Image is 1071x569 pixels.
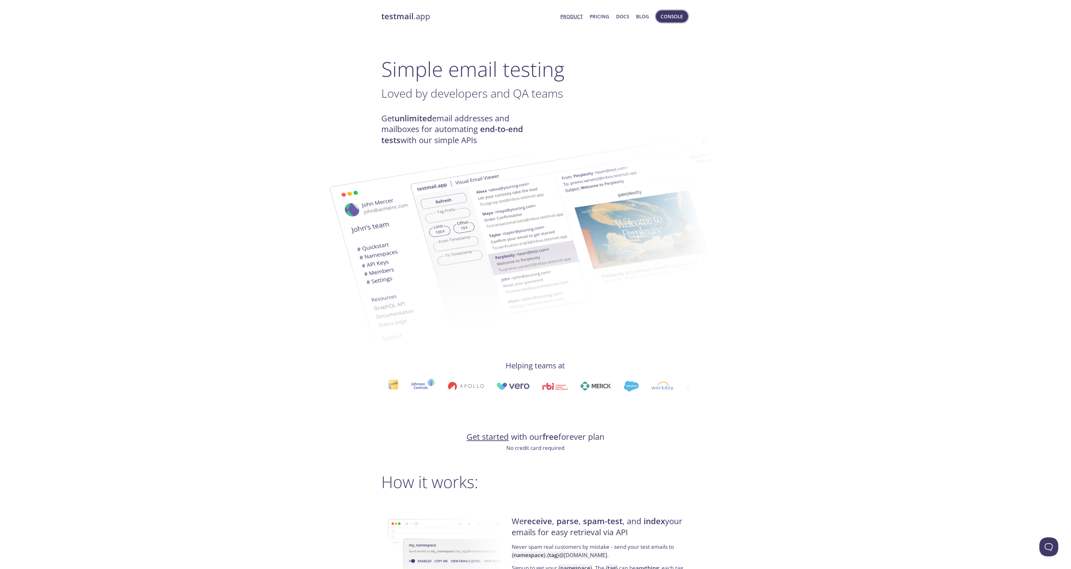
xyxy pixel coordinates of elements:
strong: unlimited [395,113,432,124]
img: apollo [421,382,457,390]
img: rbi [516,383,541,390]
span: Loved by developers and QA teams [382,85,563,101]
a: Product [560,12,583,21]
img: johnsoncontrols [384,378,409,394]
strong: end-to-end tests [382,124,523,145]
p: No credit card required [382,444,690,452]
img: testmail-email-viewer [306,146,647,360]
button: Console [656,10,688,22]
iframe: Help Scout Beacon - Open [1039,537,1058,556]
h2: How it works: [382,472,690,491]
strong: namespace [514,551,544,559]
h4: We , , , and your emails for easy retrieval via API [512,516,687,543]
a: Docs [616,12,629,21]
h1: Simple email testing [382,57,690,81]
img: atlassian [660,382,700,390]
a: Pricing [590,12,609,21]
h4: Get email addresses and mailboxes for automating with our simple APIs [382,113,536,146]
strong: spam-test [583,516,622,527]
strong: tag [549,551,557,559]
a: testmail.app [382,11,556,22]
img: vero [470,383,503,390]
img: workday [625,382,647,390]
strong: receive [524,516,552,527]
code: { } . { } @[DOMAIN_NAME] [512,551,607,559]
img: salesforce [597,381,612,391]
a: Get started [467,431,509,442]
strong: index [644,516,665,527]
img: merck [554,382,585,390]
strong: testmail [382,11,414,22]
img: testmail-email-viewer [410,126,751,340]
span: Console [661,12,683,21]
strong: free [543,431,558,442]
strong: parse [556,516,579,527]
p: Never spam real customers by mistake - send your test emails to . [512,543,687,564]
h4: with our forever plan [382,432,690,442]
h4: Helping teams at [382,360,690,371]
a: Blog [636,12,649,21]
